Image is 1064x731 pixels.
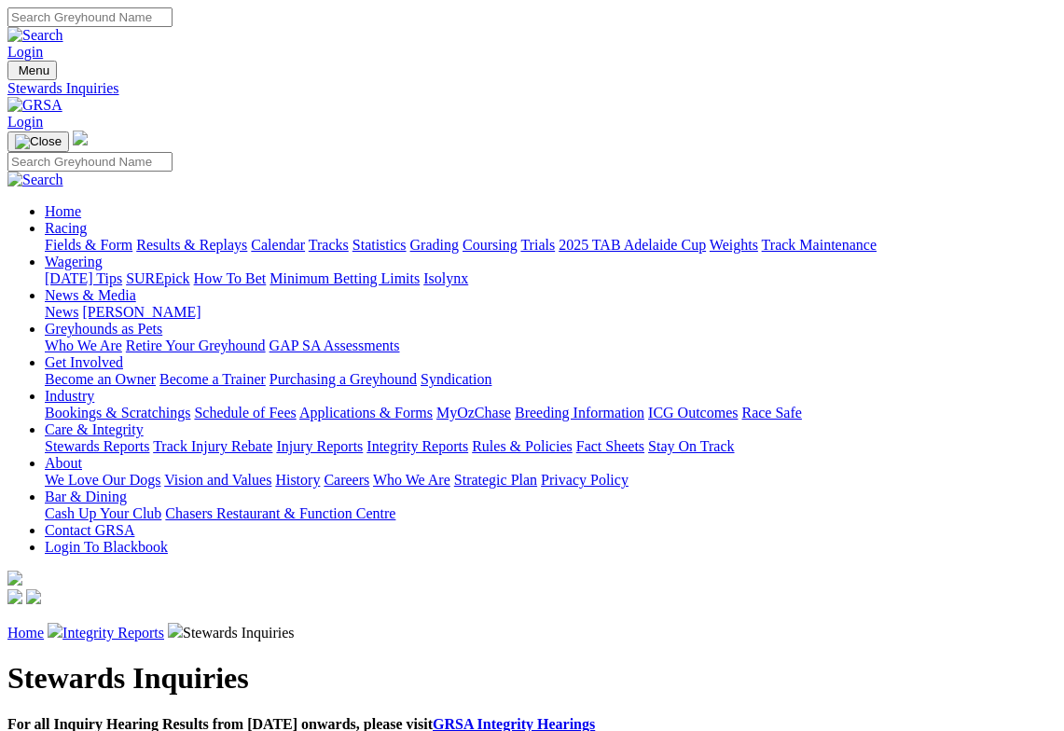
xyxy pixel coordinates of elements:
[472,438,573,454] a: Rules & Policies
[7,97,62,114] img: GRSA
[410,237,459,253] a: Grading
[299,405,433,421] a: Applications & Forms
[194,270,267,286] a: How To Bet
[45,539,168,555] a: Login To Blackbook
[19,63,49,77] span: Menu
[45,287,136,303] a: News & Media
[423,270,468,286] a: Isolynx
[73,131,88,145] img: logo-grsa-white.png
[45,405,190,421] a: Bookings & Scratchings
[62,625,164,641] a: Integrity Reports
[45,371,156,387] a: Become an Owner
[165,505,395,521] a: Chasers Restaurant & Function Centre
[45,472,160,488] a: We Love Our Dogs
[515,405,644,421] a: Breeding Information
[45,455,82,471] a: About
[48,623,62,638] img: chevron-right.svg
[7,27,63,44] img: Search
[26,589,41,604] img: twitter.svg
[324,472,369,488] a: Careers
[7,44,43,60] a: Login
[82,304,200,320] a: [PERSON_NAME]
[275,472,320,488] a: History
[45,338,1057,354] div: Greyhounds as Pets
[45,270,1057,287] div: Wagering
[45,388,94,404] a: Industry
[352,237,407,253] a: Statistics
[251,237,305,253] a: Calendar
[366,438,468,454] a: Integrity Reports
[741,405,801,421] a: Race Safe
[309,237,349,253] a: Tracks
[153,438,272,454] a: Track Injury Rebate
[648,438,734,454] a: Stay On Track
[7,571,22,586] img: logo-grsa-white.png
[45,522,134,538] a: Contact GRSA
[710,237,758,253] a: Weights
[159,371,266,387] a: Become a Trainer
[463,237,518,253] a: Coursing
[541,472,629,488] a: Privacy Policy
[7,623,1057,641] p: Stewards Inquiries
[520,237,555,253] a: Trials
[164,472,271,488] a: Vision and Values
[762,237,877,253] a: Track Maintenance
[45,237,1057,254] div: Racing
[7,114,43,130] a: Login
[7,152,173,172] input: Search
[454,472,537,488] a: Strategic Plan
[45,438,149,454] a: Stewards Reports
[45,270,122,286] a: [DATE] Tips
[15,134,62,149] img: Close
[45,505,161,521] a: Cash Up Your Club
[576,438,644,454] a: Fact Sheets
[45,338,122,353] a: Who We Are
[126,338,266,353] a: Retire Your Greyhound
[45,354,123,370] a: Get Involved
[45,304,78,320] a: News
[7,131,69,152] button: Toggle navigation
[45,489,127,504] a: Bar & Dining
[7,61,57,80] button: Toggle navigation
[45,304,1057,321] div: News & Media
[7,7,173,27] input: Search
[45,405,1057,421] div: Industry
[45,237,132,253] a: Fields & Form
[45,321,162,337] a: Greyhounds as Pets
[7,589,22,604] img: facebook.svg
[45,371,1057,388] div: Get Involved
[45,254,103,269] a: Wagering
[373,472,450,488] a: Who We Are
[168,623,183,638] img: chevron-right.svg
[45,203,81,219] a: Home
[7,625,44,641] a: Home
[269,270,420,286] a: Minimum Betting Limits
[45,220,87,236] a: Racing
[45,472,1057,489] div: About
[45,438,1057,455] div: Care & Integrity
[421,371,491,387] a: Syndication
[269,371,417,387] a: Purchasing a Greyhound
[7,172,63,188] img: Search
[194,405,296,421] a: Schedule of Fees
[269,338,400,353] a: GAP SA Assessments
[276,438,363,454] a: Injury Reports
[559,237,706,253] a: 2025 TAB Adelaide Cup
[136,237,247,253] a: Results & Replays
[648,405,738,421] a: ICG Outcomes
[436,405,511,421] a: MyOzChase
[7,661,1057,696] h1: Stewards Inquiries
[45,421,144,437] a: Care & Integrity
[126,270,189,286] a: SUREpick
[45,505,1057,522] div: Bar & Dining
[7,80,1057,97] a: Stewards Inquiries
